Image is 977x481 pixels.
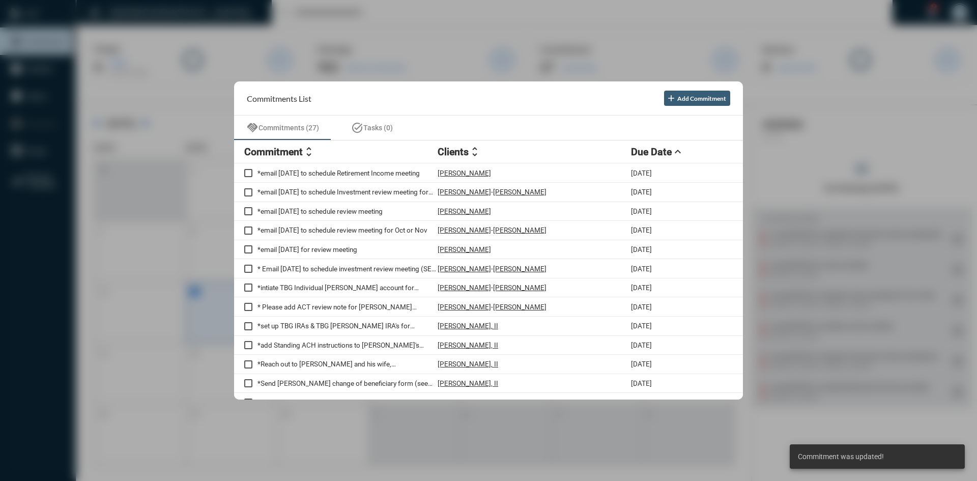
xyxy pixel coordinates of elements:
p: *Send [PERSON_NAME] change of beneficiary form (see info) [257,379,438,387]
p: *email [DATE] to schedule Retirement Income meeting [257,169,438,177]
p: * Email [DATE] to schedule investment review meeting (SEE NOTES) [257,265,438,273]
button: Add Commitment [664,91,730,106]
span: Tasks (0) [363,124,393,132]
p: [DATE] [631,284,652,292]
p: [PERSON_NAME] [493,265,547,273]
p: [PERSON_NAME], II [438,341,498,349]
p: *Reach out 9/12 to reschedule 8/14 meeting per [PERSON_NAME]. [257,399,438,407]
p: [DATE] [631,399,652,407]
p: - [491,284,493,292]
p: - [491,303,493,311]
p: *email [DATE] for review meeting [257,245,438,253]
p: [DATE] [631,341,652,349]
p: [PERSON_NAME] [438,207,491,215]
p: *Reach out to [PERSON_NAME] and his wife, [PERSON_NAME], to get any necessary information to comp... [257,360,438,368]
p: [PERSON_NAME] [493,303,547,311]
h2: Clients [438,146,469,158]
p: * Please add ACT review note for [PERSON_NAME] Individual Investment account. [257,303,438,311]
p: [PERSON_NAME] [493,399,547,407]
mat-icon: unfold_more [469,146,481,158]
p: *set up TBG IRAs & TBG [PERSON_NAME] IRA's for backdoor [PERSON_NAME] contributions [257,322,438,330]
p: *add Standing ACH instructions to [PERSON_NAME]'s checking account for the both the IRA's [257,341,438,349]
p: - [491,226,493,234]
p: [PERSON_NAME] [438,188,491,196]
h2: Commitment [244,146,303,158]
p: *email [DATE] to schedule Investment review meeting for Sept/Oct [257,188,438,196]
p: [PERSON_NAME] [438,265,491,273]
p: [PERSON_NAME] [493,226,547,234]
p: [DATE] [631,379,652,387]
mat-icon: expand_less [672,146,684,158]
mat-icon: unfold_more [303,146,315,158]
p: *intiate TBG Individual [PERSON_NAME] account for [PERSON_NAME] with a TOA & ACH form once he sen... [257,284,438,292]
p: - [491,188,493,196]
p: [DATE] [631,322,652,330]
p: [DATE] [631,169,652,177]
p: [PERSON_NAME] [438,226,491,234]
p: [PERSON_NAME] [438,284,491,292]
mat-icon: task_alt [351,122,363,134]
h2: Commitments List [247,94,311,103]
p: [PERSON_NAME], II [438,322,498,330]
span: Commitments (27) [258,124,319,132]
h2: Due Date [631,146,672,158]
span: Commitment was updated! [798,451,884,462]
p: [DATE] [631,188,652,196]
mat-icon: add [666,93,676,103]
p: [PERSON_NAME] [493,188,547,196]
p: - [491,265,493,273]
p: [DATE] [631,265,652,273]
p: [PERSON_NAME], II [438,360,498,368]
mat-icon: handshake [246,122,258,134]
p: [DATE] [631,360,652,368]
p: [DATE] [631,207,652,215]
p: - [491,399,493,407]
p: *email [DATE] to schedule review meeting for Oct or Nov [257,226,438,234]
p: [PERSON_NAME] [493,284,547,292]
p: [PERSON_NAME], II [438,379,498,387]
p: [PERSON_NAME] [438,245,491,253]
p: [PERSON_NAME] [438,399,491,407]
p: *email [DATE] to schedule review meeting [257,207,438,215]
p: [PERSON_NAME] [438,303,491,311]
p: [DATE] [631,245,652,253]
p: [DATE] [631,226,652,234]
p: [PERSON_NAME] [438,169,491,177]
p: [DATE] [631,303,652,311]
